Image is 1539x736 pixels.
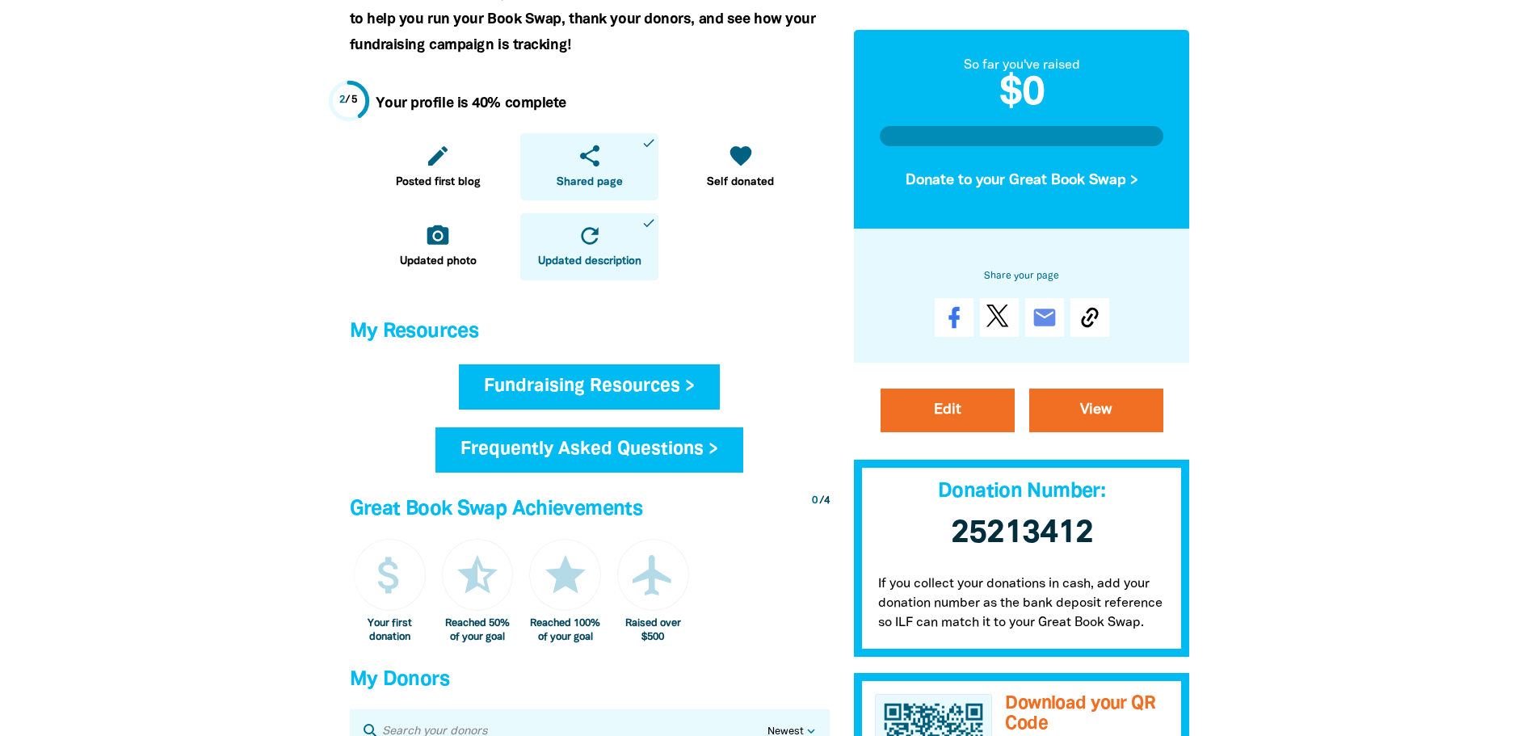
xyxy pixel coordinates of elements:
i: email [1032,305,1058,330]
span: Donation Number: [938,482,1105,501]
a: Frequently Asked Questions > [435,427,743,473]
span: 25213412 [951,519,1093,549]
i: attach_money [365,551,414,599]
a: shareShared pagedone [520,133,658,200]
i: refresh [577,223,603,249]
a: Post [980,298,1019,337]
a: Share [935,298,973,337]
span: Shared page [557,175,623,191]
h3: Download your QR Code [1005,694,1168,734]
p: If you collect your donations in cash, add your donation number as the bank deposit reference so ... [854,558,1190,657]
i: done [641,136,656,150]
i: star_half [453,551,502,599]
div: So far you've raised [880,55,1164,74]
a: favoriteSelf donated [671,133,809,200]
h2: $0 [880,74,1164,113]
a: camera_altUpdated photo [369,213,507,280]
a: email [1025,298,1064,337]
i: camera_alt [425,223,451,249]
span: 2 [339,95,346,105]
a: View [1029,389,1163,432]
button: Donate to your Great Book Swap > [880,159,1164,203]
h6: Share your page [880,267,1164,285]
a: Edit [881,389,1015,432]
span: Self donated [707,175,774,191]
i: edit [425,143,451,169]
div: Reached 50% of your goal [442,617,514,644]
i: favorite [728,143,754,169]
span: My Resources [350,322,479,341]
div: Raised over $500 [617,617,689,644]
a: refreshUpdated descriptiondone [520,213,658,280]
h4: Great Book Swap Achievements [350,494,830,526]
i: airplanemode_active [629,551,677,599]
i: star [541,551,590,599]
div: / 5 [339,93,358,108]
span: My Donors [350,671,449,689]
button: Copy Link [1070,298,1109,337]
a: editPosted first blog [369,133,507,200]
span: Updated photo [400,254,477,270]
span: Updated description [538,254,641,270]
div: Your first donation [354,617,426,644]
div: Reached 100% of your goal [529,617,601,644]
span: Posted first blog [396,175,481,191]
i: share [577,143,603,169]
i: done [641,216,656,230]
strong: Your profile is 40% complete [376,97,566,110]
a: Fundraising Resources > [459,364,720,410]
span: 0 [812,496,818,506]
div: / 4 [812,494,830,509]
